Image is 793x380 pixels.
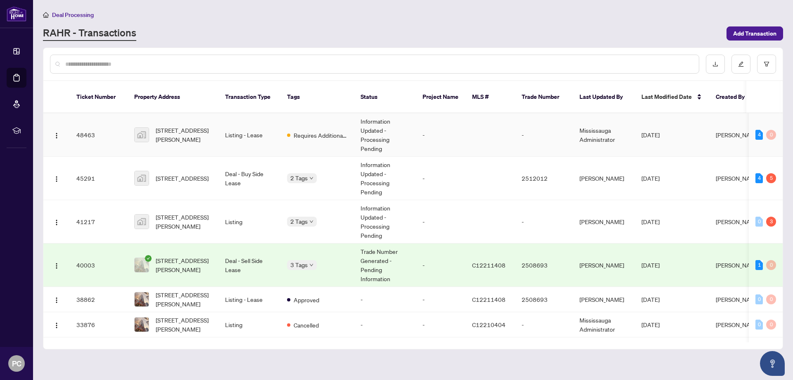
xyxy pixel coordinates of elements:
span: [STREET_ADDRESS] [156,174,209,183]
div: 0 [766,260,776,270]
span: [DATE] [641,174,660,182]
img: Logo [53,176,60,182]
button: Add Transaction [727,26,783,41]
th: Created By [709,81,759,113]
img: thumbnail-img [135,318,149,332]
button: Logo [50,215,63,228]
span: Add Transaction [733,27,776,40]
td: 33876 [70,312,128,337]
span: [PERSON_NAME] [716,321,760,328]
td: 41217 [70,200,128,244]
td: Listing [218,312,280,337]
span: [STREET_ADDRESS][PERSON_NAME] [156,126,212,144]
button: Logo [50,172,63,185]
span: [PERSON_NAME] [716,131,760,139]
td: Listing - Lease [218,113,280,157]
span: 3 Tags [290,260,308,270]
span: down [309,220,313,224]
span: [DATE] [641,296,660,303]
td: 2508693 [515,244,573,287]
img: logo [7,6,26,22]
td: [PERSON_NAME] [573,157,635,200]
span: [PERSON_NAME] [716,261,760,269]
button: Logo [50,258,63,272]
span: PC [12,358,21,369]
div: 0 [766,294,776,304]
th: Last Updated By [573,81,635,113]
td: Mississauga Administrator [573,312,635,337]
span: C12210404 [472,321,506,328]
img: Logo [53,263,60,269]
span: [STREET_ADDRESS][PERSON_NAME] [156,290,212,308]
td: - [416,312,465,337]
button: Logo [50,293,63,306]
span: edit [738,61,744,67]
div: 4 [755,130,763,140]
span: Cancelled [294,320,319,330]
span: 2 Tags [290,217,308,226]
td: Information Updated - Processing Pending [354,200,416,244]
td: [PERSON_NAME] [573,287,635,312]
span: [DATE] [641,131,660,139]
td: - [354,312,416,337]
span: [STREET_ADDRESS][PERSON_NAME] [156,256,212,274]
span: [STREET_ADDRESS][PERSON_NAME] [156,315,212,334]
button: Logo [50,128,63,141]
th: MLS # [465,81,515,113]
span: [PERSON_NAME] [716,218,760,225]
div: 1 [755,260,763,270]
td: 38862 [70,287,128,312]
img: thumbnail-img [135,128,149,142]
td: - [416,200,465,244]
img: Logo [53,219,60,226]
span: C12211408 [472,296,506,303]
td: 2512012 [515,157,573,200]
th: Project Name [416,81,465,113]
span: download [712,61,718,67]
td: - [416,113,465,157]
td: [PERSON_NAME] [573,200,635,244]
a: RAHR - Transactions [43,26,136,41]
th: Transaction Type [218,81,280,113]
span: [PERSON_NAME] [716,174,760,182]
td: Information Updated - Processing Pending [354,157,416,200]
button: Logo [50,318,63,331]
td: Listing [218,200,280,244]
td: - [416,244,465,287]
button: Open asap [760,351,785,376]
td: [PERSON_NAME] [573,244,635,287]
div: 3 [766,217,776,227]
td: - [515,113,573,157]
td: 45291 [70,157,128,200]
td: Mississauga Administrator [573,113,635,157]
img: Logo [53,132,60,139]
button: download [706,55,725,74]
td: - [416,157,465,200]
span: [DATE] [641,321,660,328]
div: 0 [755,294,763,304]
span: 2 Tags [290,173,308,183]
th: Property Address [128,81,218,113]
td: 2508693 [515,287,573,312]
span: [STREET_ADDRESS][PERSON_NAME] [156,213,212,231]
img: thumbnail-img [135,292,149,306]
div: 4 [755,173,763,183]
span: home [43,12,49,18]
span: Approved [294,295,319,304]
span: filter [764,61,769,67]
span: Deal Processing [52,11,94,19]
span: C12211408 [472,261,506,269]
td: - [416,287,465,312]
th: Trade Number [515,81,573,113]
div: 0 [755,217,763,227]
span: Last Modified Date [641,92,692,101]
img: Logo [53,297,60,304]
td: Deal - Buy Side Lease [218,157,280,200]
th: Ticket Number [70,81,128,113]
span: down [309,263,313,267]
td: Deal - Sell Side Lease [218,244,280,287]
td: Listing - Lease [218,287,280,312]
td: Trade Number Generated - Pending Information [354,244,416,287]
td: - [354,287,416,312]
th: Last Modified Date [635,81,709,113]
